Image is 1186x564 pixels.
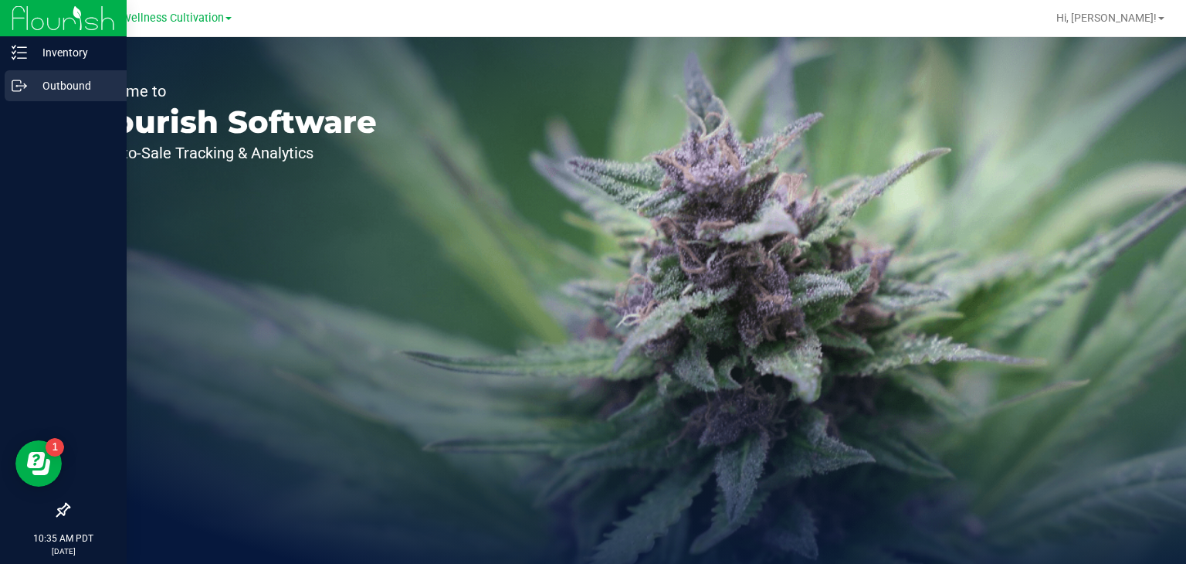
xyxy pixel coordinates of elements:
[46,438,64,457] iframe: Resource center unread badge
[12,78,27,93] inline-svg: Outbound
[12,45,27,60] inline-svg: Inventory
[7,532,120,545] p: 10:35 AM PDT
[83,83,377,99] p: Welcome to
[27,76,120,95] p: Outbound
[1056,12,1157,24] span: Hi, [PERSON_NAME]!
[15,440,62,487] iframe: Resource center
[7,545,120,557] p: [DATE]
[83,12,224,25] span: Polaris Wellness Cultivation
[27,43,120,62] p: Inventory
[83,145,377,161] p: Seed-to-Sale Tracking & Analytics
[83,107,377,138] p: Flourish Software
